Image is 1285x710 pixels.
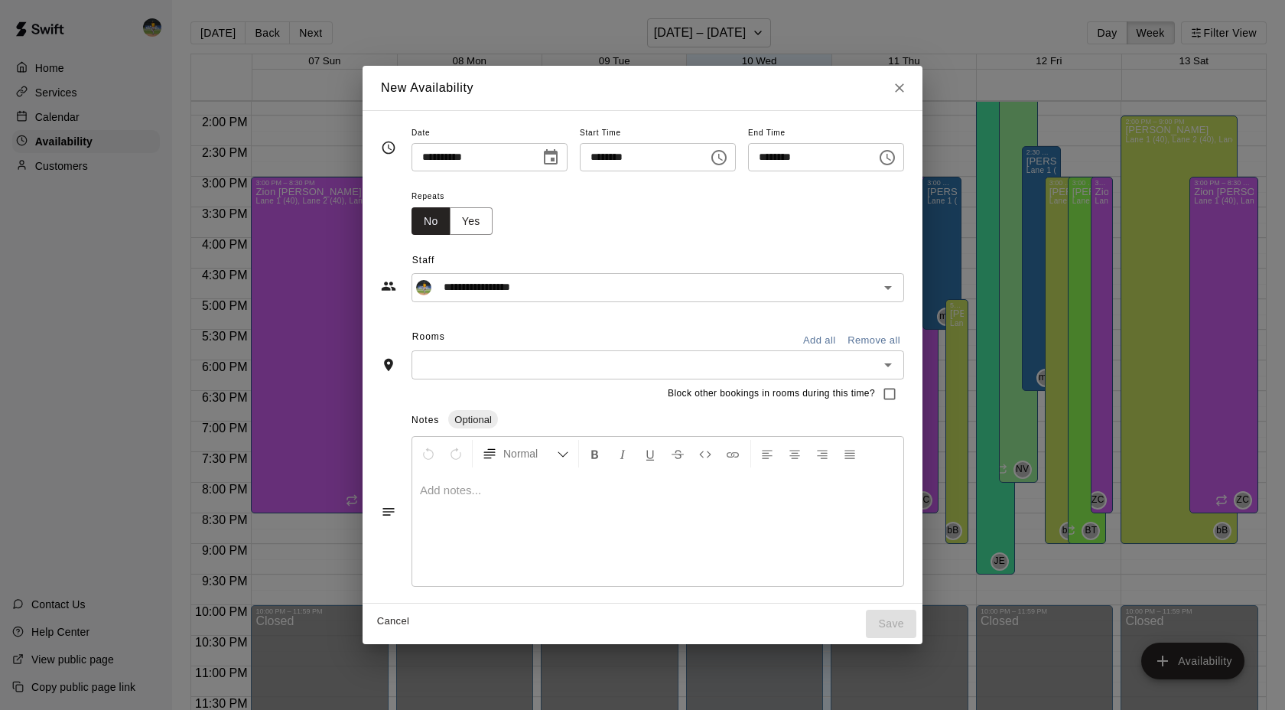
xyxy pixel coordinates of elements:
button: Remove all [844,329,904,353]
button: Center Align [782,440,808,467]
button: Formatting Options [476,440,575,467]
button: Insert Code [692,440,718,467]
button: Format Strikethrough [665,440,691,467]
button: Open [877,354,899,376]
span: Date [412,123,568,144]
svg: Staff [381,278,396,294]
button: Undo [415,440,441,467]
button: Choose time, selected time is 2:00 PM [704,142,734,173]
span: Block other bookings in rooms during this time? [668,386,875,402]
button: Add all [795,329,844,353]
span: Optional [448,414,497,425]
span: Staff [412,249,904,273]
button: No [412,207,451,236]
button: Format Italics [610,440,636,467]
span: Start Time [580,123,736,144]
button: Format Bold [582,440,608,467]
button: Cancel [369,610,418,633]
button: Choose time, selected time is 2:30 PM [872,142,903,173]
button: Redo [443,440,469,467]
svg: Timing [381,140,396,155]
div: outlined button group [412,207,493,236]
span: End Time [748,123,904,144]
span: Normal [503,446,557,461]
button: Left Align [754,440,780,467]
button: Justify Align [837,440,863,467]
span: Notes [412,415,439,425]
span: Repeats [412,187,505,207]
button: Choose date, selected date is Sep 10, 2025 [535,142,566,173]
span: Rooms [412,331,445,342]
h6: New Availability [381,78,473,98]
svg: Notes [381,504,396,519]
button: Insert Link [720,440,746,467]
img: Mike Morrison III [416,280,431,295]
button: Yes [450,207,493,236]
button: Close [886,74,913,102]
button: Right Align [809,440,835,467]
button: Open [877,277,899,298]
button: Format Underline [637,440,663,467]
svg: Rooms [381,357,396,373]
